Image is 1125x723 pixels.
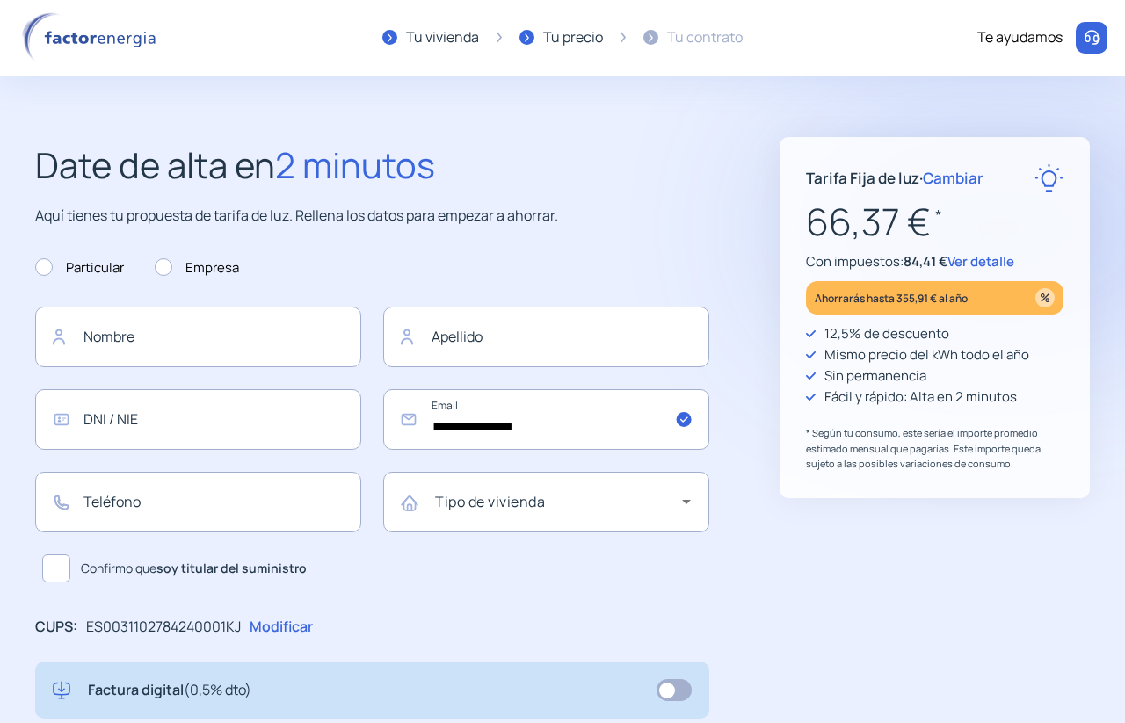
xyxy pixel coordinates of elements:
span: Ver detalle [947,252,1014,271]
p: Tarifa Fija de luz · [806,166,983,190]
p: CUPS: [35,616,77,639]
p: Ahorrarás hasta 355,91 € al año [815,288,968,308]
span: Confirmo que [81,559,307,578]
label: Particular [35,257,124,278]
img: llamar [1083,29,1100,47]
div: Tu precio [543,26,603,49]
p: * Según tu consumo, este sería el importe promedio estimado mensual que pagarías. Este importe qu... [806,425,1063,472]
p: Mismo precio del kWh todo el año [824,344,1029,365]
p: Con impuestos: [806,251,1063,272]
b: soy titular del suministro [156,560,307,576]
div: Tu contrato [667,26,743,49]
p: Fácil y rápido: Alta en 2 minutos [824,387,1017,408]
p: ES0031102784240001KJ [86,616,241,639]
p: 66,37 € [806,192,1063,251]
span: 84,41 € [904,252,947,271]
div: Te ayudamos [977,26,1063,49]
span: Cambiar [923,168,983,188]
label: Empresa [155,257,239,278]
img: rate-E.svg [1034,163,1063,192]
p: 12,5% de descuento [824,323,949,344]
p: Sin permanencia [824,365,926,387]
img: percentage_icon.svg [1035,288,1055,307]
img: logo factor [18,12,167,63]
p: Modificar [250,616,313,639]
h2: Date de alta en [35,137,709,193]
img: digital-invoice.svg [53,679,70,702]
span: 2 minutos [275,141,435,189]
p: Aquí tienes tu propuesta de tarifa de luz. Rellena los datos para empezar a ahorrar. [35,205,709,228]
p: Factura digital [88,679,251,702]
mat-label: Tipo de vivienda [435,492,545,511]
span: (0,5% dto) [184,680,251,699]
div: Tu vivienda [406,26,479,49]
